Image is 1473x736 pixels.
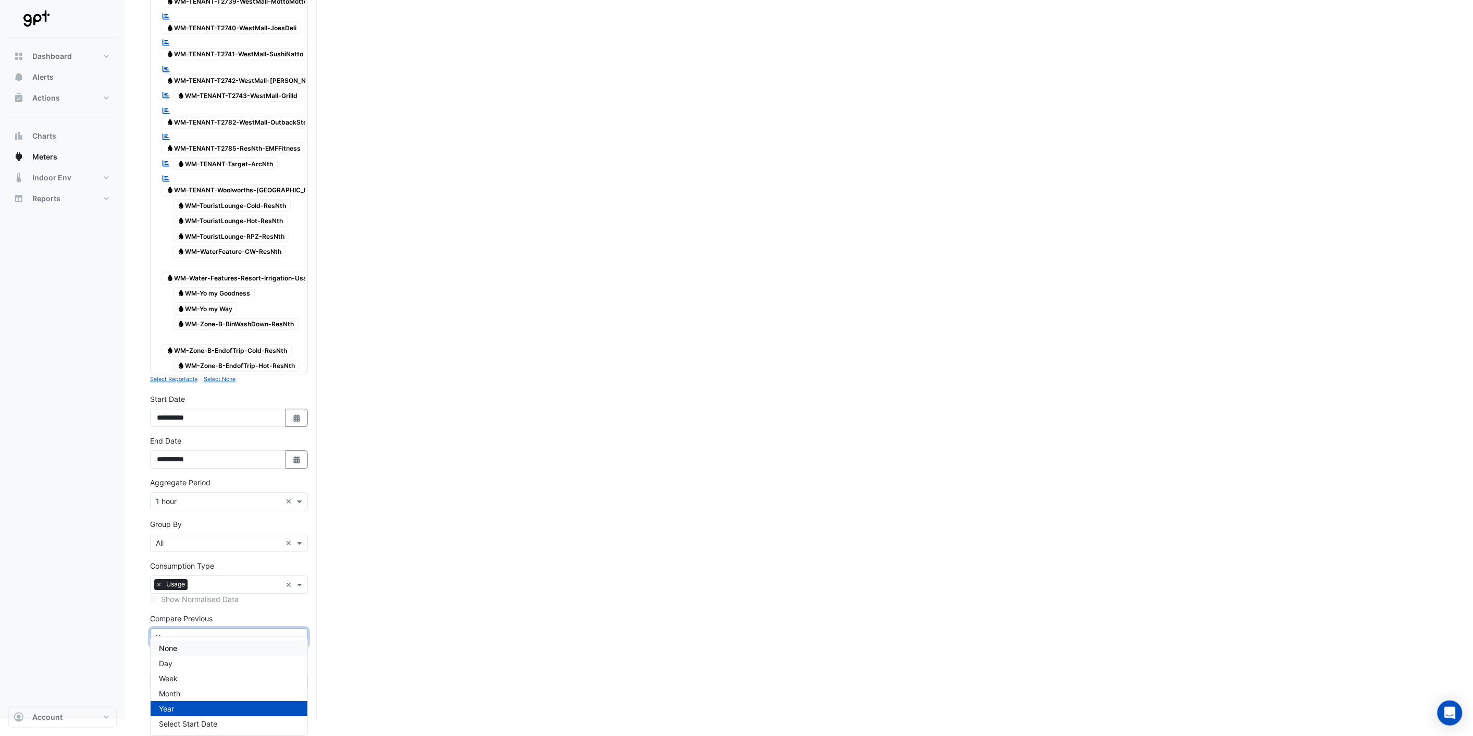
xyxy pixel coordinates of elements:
span: Usage [164,579,188,590]
span: WM-TENANT-T2740-WestMall-JoesDeli [162,21,301,34]
app-icon: Alerts [14,72,24,82]
fa-icon: Reportable [162,11,171,20]
fa-icon: Water [166,274,174,281]
span: Actions [32,93,60,103]
span: WM-TouristLounge-RPZ-ResNth [173,230,290,242]
fa-icon: Water [177,362,185,370]
span: WM-TENANT-T2741-WestMall-SushiNatto [162,48,308,60]
span: Alerts [32,72,54,82]
fa-icon: Reportable [162,38,171,47]
span: Clear [286,496,294,507]
span: WM-Zone-B-BinWashDown-ResNth [173,318,299,330]
span: Account [32,712,63,722]
fa-icon: Water [177,304,185,312]
fa-icon: Reportable [162,132,171,141]
fa-icon: Water [177,92,185,100]
fa-icon: Select Date [292,413,302,422]
span: Indoor Env [32,173,71,183]
button: Account [8,707,117,728]
fa-icon: Water [166,76,174,84]
label: Compare Previous [150,613,213,624]
span: WM-Yo my Way [173,302,238,315]
span: WM-TENANT-Woolworths-[GEOGRAPHIC_DATA] [162,184,328,197]
app-icon: Actions [14,93,24,103]
app-icon: Indoor Env [14,173,24,183]
span: Clear [286,537,294,548]
button: Reports [8,188,117,209]
button: Indoor Env [8,167,117,188]
img: Company Logo [13,8,59,29]
label: Group By [150,519,182,530]
fa-icon: Water [177,232,185,240]
fa-icon: Water [166,144,174,152]
label: Aggregate Period [150,477,211,488]
span: WM-Zone-B-EndofTrip-Cold-ResNth [162,344,292,357]
fa-icon: Water [177,289,185,297]
span: Month [159,689,180,698]
fa-icon: Water [166,186,174,194]
span: Charts [32,131,56,141]
button: Meters [8,146,117,167]
button: Select None [204,374,236,384]
span: Year [159,704,174,713]
fa-icon: Reportable [162,158,171,167]
span: Meters [32,152,57,162]
span: Day [159,659,172,668]
fa-icon: Water [166,118,174,126]
span: None [159,644,177,653]
small: Select Reportable [150,376,197,383]
fa-icon: Reportable [162,106,171,115]
label: End Date [150,435,181,446]
button: Dashboard [8,46,117,67]
label: Show Normalised Data [161,594,239,605]
span: WM-TENANT-T2743-WestMall-Grilld [173,90,303,102]
fa-icon: Water [177,320,185,328]
span: Week [159,674,178,683]
button: Select Reportable [150,374,197,384]
fa-icon: Water [166,346,174,354]
span: Dashboard [32,51,72,62]
span: WM-TENANT-T2785-ResNth-EMFFitness [162,142,305,155]
span: WM-TENANT-T2782-WestMall-OutbackSteakhouse [162,116,337,128]
label: Start Date [150,394,185,404]
fa-icon: Water [177,160,185,167]
fa-icon: Reportable [162,64,171,73]
fa-icon: Water [177,201,185,209]
app-icon: Meters [14,152,24,162]
button: Actions [8,88,117,108]
span: Reports [32,193,60,204]
span: WM-Zone-B-EndofTrip-Hot-ResNth [173,360,300,372]
fa-icon: Water [166,23,174,31]
span: Select Start Date [159,719,217,728]
span: WM-WaterFeature-CW-ResNth [173,246,287,258]
span: WM-Water-Features-Resort-Irrigation-Usage [162,272,319,284]
fa-icon: Reportable [162,174,171,183]
fa-icon: Reportable [162,91,171,100]
span: WM-TouristLounge-Cold-ResNth [173,199,291,212]
span: WM-TouristLounge-Hot-ResNth [173,215,288,227]
button: Charts [8,126,117,146]
app-icon: Dashboard [14,51,24,62]
ng-dropdown-panel: Options list [150,636,308,736]
label: Consumption Type [150,560,214,571]
small: Select None [204,376,236,383]
span: WM-Yo my Goodness [173,287,255,300]
app-icon: Charts [14,131,24,141]
div: Open Intercom Messenger [1438,701,1463,726]
fa-icon: Water [166,50,174,58]
fa-icon: Select Date [292,455,302,464]
button: Alerts [8,67,117,88]
fa-icon: Water [177,217,185,225]
app-icon: Reports [14,193,24,204]
span: WM-TENANT-T2742-WestMall-[PERSON_NAME] [162,74,327,87]
span: Clear [286,579,294,590]
fa-icon: Water [177,248,185,255]
span: WM-TENANT-Target-ArcNth [173,157,278,170]
div: Selected meters/streams do not support normalisation [150,594,308,605]
span: × [154,579,164,590]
